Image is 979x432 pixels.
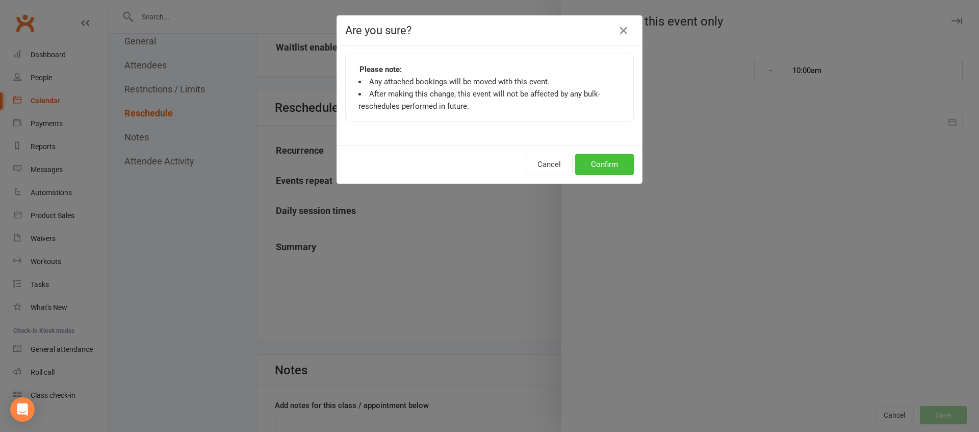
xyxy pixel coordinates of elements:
[526,154,573,175] button: Cancel
[359,63,402,76] strong: Please note:
[345,24,634,37] h4: Are you sure?
[10,397,35,422] div: Open Intercom Messenger
[358,88,621,112] li: After making this change, this event will not be affected by any bulk-reschedules performed in fu...
[358,76,621,88] li: Any attached bookings will be moved with this event.
[575,154,634,175] button: Confirm
[615,22,632,39] button: Close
